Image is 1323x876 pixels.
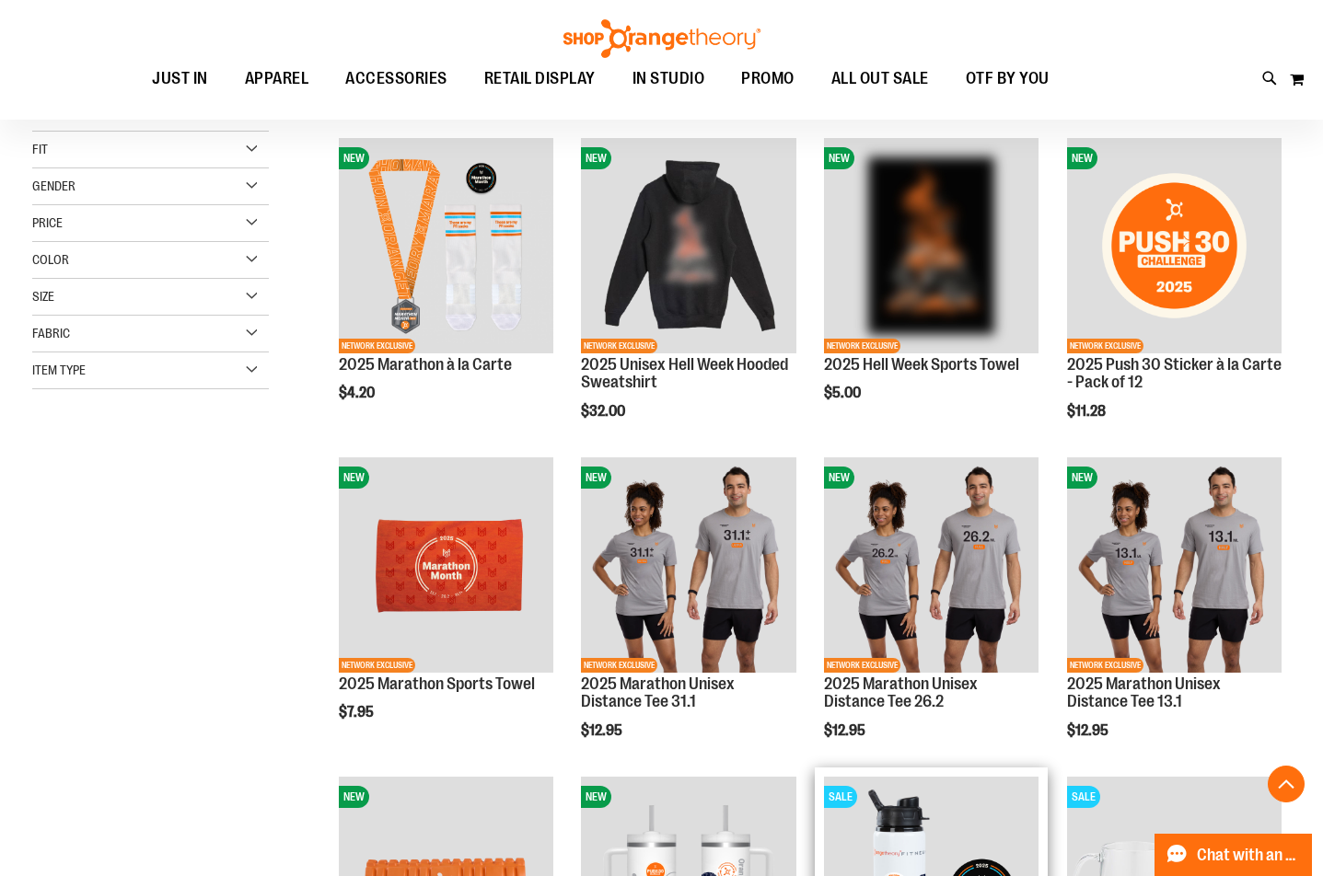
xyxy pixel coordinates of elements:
span: NEW [581,786,611,808]
img: 2025 Marathon Unisex Distance Tee 31.1 [581,457,795,672]
span: IN STUDIO [632,58,705,99]
button: Chat with an Expert [1155,834,1313,876]
span: $7.95 [339,704,377,720]
span: NEW [339,467,369,489]
button: Back To Top [1268,766,1305,802]
span: Size [32,289,54,304]
span: NEW [824,467,854,489]
span: $12.95 [581,722,625,739]
span: ACCESSORIES [345,58,447,99]
a: 2025 Marathon Unisex Distance Tee 26.2 [824,674,978,711]
div: product [1058,129,1291,467]
span: Item Type [32,363,86,377]
a: 2025 Marathon Unisex Distance Tee 26.2NEWNETWORK EXCLUSIVE [824,457,1039,674]
span: Fit [32,142,48,156]
img: 2025 Marathon à la Carte [339,138,553,352]
a: 2025 Hell Week Sports TowelNEWNETWORK EXCLUSIVE [824,138,1039,355]
a: 2025 Unisex Hell Week Hooded Sweatshirt [581,355,788,392]
span: NEW [339,147,369,169]
div: product [572,129,805,467]
span: APPAREL [245,58,309,99]
span: OTF BY YOU [966,58,1050,99]
span: Color [32,252,69,267]
a: 2025 Marathon Sports TowelNEWNETWORK EXCLUSIVE [339,457,553,674]
span: Gender [32,179,75,193]
span: NEW [1067,467,1097,489]
span: Chat with an Expert [1197,847,1301,864]
span: ALL OUT SALE [831,58,929,99]
span: NEW [581,147,611,169]
a: 2025 Push 30 Sticker à la Carte - Pack of 12 [1067,355,1282,392]
a: 2025 Hell Week Hooded SweatshirtNEWNETWORK EXCLUSIVE [581,138,795,355]
span: SALE [824,786,857,808]
img: 2025 Hell Week Hooded Sweatshirt [581,138,795,352]
span: NETWORK EXCLUSIVE [824,339,900,353]
span: NEW [581,467,611,489]
img: 2025 Marathon Sports Towel [339,457,553,672]
div: product [330,448,563,767]
div: product [1058,448,1291,786]
span: NEW [1067,147,1097,169]
span: $5.00 [824,385,864,401]
span: $12.95 [824,722,868,739]
span: $12.95 [1067,722,1111,739]
a: 2025 Marathon à la Carte [339,355,512,374]
span: NETWORK EXCLUSIVE [581,658,657,673]
span: $4.20 [339,385,377,401]
span: Price [32,215,63,230]
img: 2025 Marathon Unisex Distance Tee 26.2 [824,457,1039,672]
span: PROMO [741,58,795,99]
a: 2025 Marathon Unisex Distance Tee 31.1NEWNETWORK EXCLUSIVE [581,457,795,674]
span: NEW [339,786,369,808]
span: NETWORK EXCLUSIVE [1067,339,1143,353]
span: NETWORK EXCLUSIVE [339,658,415,673]
span: SALE [1067,786,1100,808]
a: 2025 Marathon Unisex Distance Tee 31.1 [581,674,735,711]
img: 2025 Push 30 Sticker à la Carte - Pack of 12 [1067,138,1282,352]
div: product [572,448,805,786]
a: 2025 Marathon Unisex Distance Tee 13.1 [1067,674,1221,711]
a: 2025 Marathon à la CarteNEWNETWORK EXCLUSIVE [339,138,553,355]
a: 2025 Push 30 Sticker à la Carte - Pack of 12NEWNETWORK EXCLUSIVE [1067,138,1282,355]
span: $32.00 [581,403,628,420]
div: product [330,129,563,448]
span: NETWORK EXCLUSIVE [1067,658,1143,673]
div: product [815,448,1048,786]
span: RETAIL DISPLAY [484,58,596,99]
img: 2025 Hell Week Sports Towel [824,138,1039,352]
a: 2025 Marathon Unisex Distance Tee 13.1NEWNETWORK EXCLUSIVE [1067,457,1282,674]
img: Shop Orangetheory [561,19,763,58]
span: NETWORK EXCLUSIVE [581,339,657,353]
span: $11.28 [1067,403,1108,420]
span: NETWORK EXCLUSIVE [339,339,415,353]
span: NETWORK EXCLUSIVE [824,658,900,673]
span: JUST IN [152,58,208,99]
span: Fabric [32,326,70,340]
span: NEW [824,147,854,169]
a: 2025 Hell Week Sports Towel [824,355,1019,374]
div: product [815,129,1048,448]
a: 2025 Marathon Sports Towel [339,674,535,693]
img: 2025 Marathon Unisex Distance Tee 13.1 [1067,457,1282,672]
